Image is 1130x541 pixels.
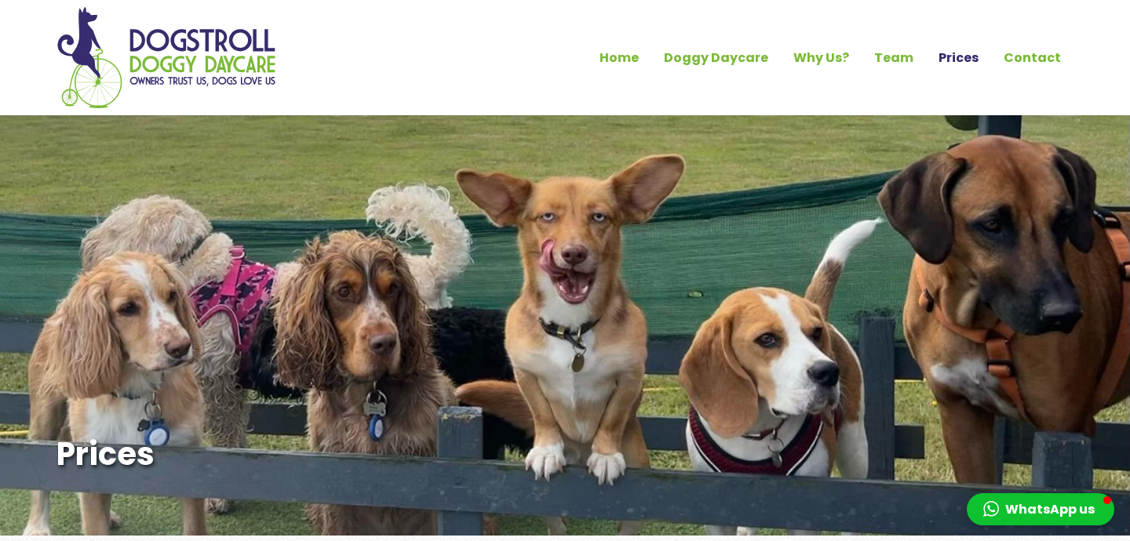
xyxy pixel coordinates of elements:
[926,45,991,71] a: Prices
[56,435,642,473] h1: Prices
[991,45,1073,71] a: Contact
[967,493,1114,525] button: WhatsApp us
[587,45,651,71] a: Home
[651,45,781,71] a: Doggy Daycare
[56,6,276,109] img: Home
[862,45,926,71] a: Team
[781,45,862,71] a: Why Us?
